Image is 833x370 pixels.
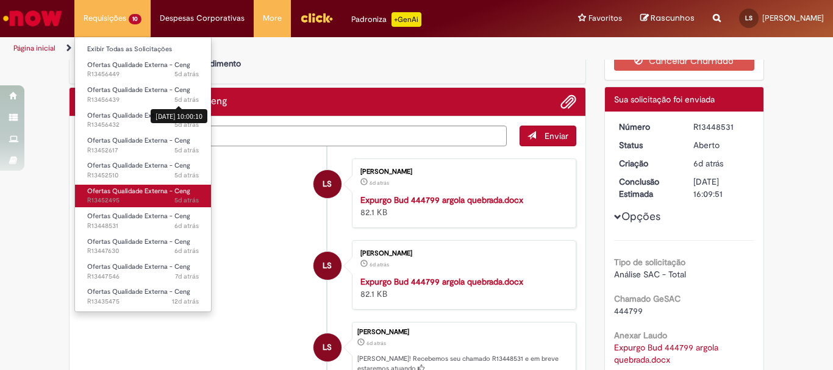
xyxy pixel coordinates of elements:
[13,43,55,53] a: Página inicial
[87,262,190,271] span: Ofertas Qualidade Externa - Ceng
[614,305,643,316] span: 444799
[75,285,211,308] a: Aberto R13435475 : Ofertas Qualidade Externa - Ceng
[75,134,211,157] a: Aberto R13452617 : Ofertas Qualidade Externa - Ceng
[610,121,685,133] dt: Número
[75,43,211,56] a: Exibir Todas as Solicitações
[75,185,211,207] a: Aberto R13452495 : Ofertas Qualidade Externa - Ceng
[1,6,64,30] img: ServiceNow
[87,171,199,180] span: R13452510
[75,210,211,232] a: Aberto R13448531 : Ofertas Qualidade Externa - Ceng
[323,251,332,280] span: LS
[313,170,341,198] div: Lais Souza Da Silveira
[360,250,563,257] div: [PERSON_NAME]
[75,235,211,258] a: Aberto R13447630 : Ofertas Qualidade Externa - Ceng
[651,12,695,24] span: Rascunhos
[366,340,386,347] span: 6d atrás
[610,157,685,169] dt: Criação
[640,13,695,24] a: Rascunhos
[360,168,563,176] div: [PERSON_NAME]
[370,179,389,187] time: 26/08/2025 14:09:46
[75,260,211,283] a: Aberto R13447546 : Ofertas Qualidade Externa - Ceng
[614,330,667,341] b: Anexar Laudo
[614,269,686,280] span: Análise SAC - Total
[391,12,421,27] p: +GenAi
[174,196,199,205] time: 27/08/2025 13:42:00
[87,287,190,296] span: Ofertas Qualidade Externa - Ceng
[160,12,245,24] span: Despesas Corporativas
[545,130,568,141] span: Enviar
[174,196,199,205] span: 5d atrás
[174,146,199,155] span: 5d atrás
[614,342,721,365] a: Download de Expurgo Bud 444799 argola quebrada.docx
[360,276,523,287] a: Expurgo Bud 444799 argola quebrada.docx
[87,212,190,221] span: Ofertas Qualidade Externa - Ceng
[313,252,341,280] div: Lais Souza Da Silveira
[370,261,389,268] time: 26/08/2025 14:08:16
[745,14,753,22] span: LS
[129,14,141,24] span: 10
[323,169,332,199] span: LS
[560,94,576,110] button: Adicionar anexos
[172,297,199,306] time: 21/08/2025 10:48:46
[87,161,190,170] span: Ofertas Qualidade Externa - Ceng
[360,276,563,300] div: 82.1 KB
[87,246,199,256] span: R13447630
[87,60,190,69] span: Ofertas Qualidade Externa - Ceng
[79,126,507,146] textarea: Digite sua mensagem aqui...
[87,221,199,231] span: R13448531
[87,237,190,246] span: Ofertas Qualidade Externa - Ceng
[357,329,570,336] div: [PERSON_NAME]
[693,158,723,169] span: 6d atrás
[87,120,199,130] span: R13456432
[360,194,523,205] a: Expurgo Bud 444799 argola quebrada.docx
[263,12,282,24] span: More
[174,171,199,180] time: 27/08/2025 13:44:11
[87,196,199,205] span: R13452495
[614,51,755,71] button: Cancelar Chamado
[175,272,199,281] span: 7d atrás
[87,297,199,307] span: R13435475
[693,121,750,133] div: R13448531
[366,340,386,347] time: 26/08/2025 14:09:47
[87,69,199,79] span: R13456449
[323,333,332,362] span: LS
[762,13,824,23] span: [PERSON_NAME]
[87,95,199,105] span: R13456439
[87,272,199,282] span: R13447546
[174,69,199,79] span: 5d atrás
[313,333,341,361] div: Lais Souza Da Silveira
[151,109,207,123] div: [DATE] 10:00:10
[174,69,199,79] time: 28/08/2025 10:01:19
[87,85,190,94] span: Ofertas Qualidade Externa - Ceng
[75,109,211,132] a: Aberto R13456432 : Ofertas Qualidade Externa - Ceng
[174,95,199,104] span: 5d atrás
[693,139,750,151] div: Aberto
[610,139,685,151] dt: Status
[693,158,723,169] time: 26/08/2025 14:09:47
[351,12,421,27] div: Padroniza
[614,94,715,105] span: Sua solicitação foi enviada
[614,257,685,268] b: Tipo de solicitação
[174,246,199,255] span: 6d atrás
[174,171,199,180] span: 5d atrás
[610,176,685,200] dt: Conclusão Estimada
[9,37,546,60] ul: Trilhas de página
[87,136,190,145] span: Ofertas Qualidade Externa - Ceng
[74,37,212,312] ul: Requisições
[693,157,750,169] div: 26/08/2025 14:09:47
[693,176,750,200] div: [DATE] 16:09:51
[84,12,126,24] span: Requisições
[300,9,333,27] img: click_logo_yellow_360x200.png
[87,187,190,196] span: Ofertas Qualidade Externa - Ceng
[87,146,199,155] span: R13452617
[75,59,211,81] a: Aberto R13456449 : Ofertas Qualidade Externa - Ceng
[75,84,211,106] a: Aberto R13456439 : Ofertas Qualidade Externa - Ceng
[360,194,563,218] div: 82.1 KB
[174,221,199,230] span: 6d atrás
[87,111,190,120] span: Ofertas Qualidade Externa - Ceng
[614,293,681,304] b: Chamado GeSAC
[520,126,576,146] button: Enviar
[172,297,199,306] span: 12d atrás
